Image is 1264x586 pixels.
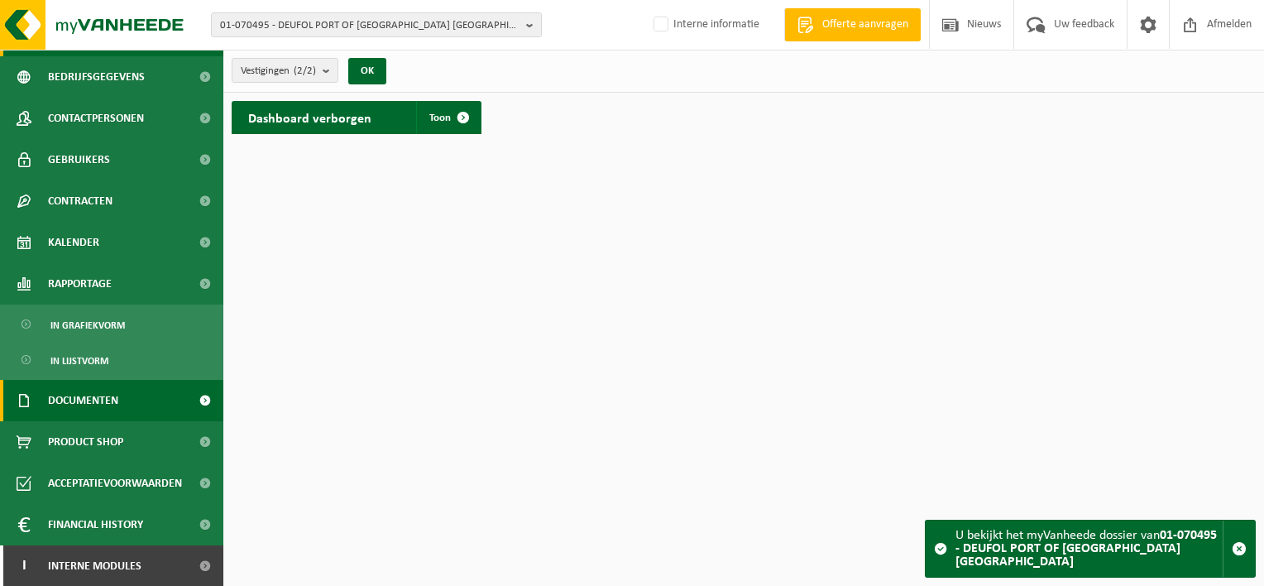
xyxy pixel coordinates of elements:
span: Contactpersonen [48,98,144,139]
span: Bedrijfsgegevens [48,56,145,98]
label: Interne informatie [650,12,759,37]
a: In grafiekvorm [4,309,219,340]
a: In lijstvorm [4,344,219,376]
div: U bekijkt het myVanheede dossier van [955,521,1223,577]
span: Vestigingen [241,59,316,84]
span: Financial History [48,504,143,545]
span: 01-070495 - DEUFOL PORT OF [GEOGRAPHIC_DATA] [GEOGRAPHIC_DATA] [220,13,519,38]
span: Documenten [48,380,118,421]
a: Offerte aanvragen [784,8,921,41]
span: Rapportage [48,263,112,305]
h2: Dashboard verborgen [232,101,388,133]
span: Acceptatievoorwaarden [48,463,182,504]
span: Kalender [48,222,99,263]
a: Toon [416,101,480,134]
span: Contracten [48,180,113,222]
span: Product Shop [48,421,123,463]
span: Offerte aanvragen [818,17,912,33]
span: In lijstvorm [50,345,108,377]
button: Vestigingen(2/2) [232,58,338,83]
span: Gebruikers [48,139,110,180]
count: (2/2) [294,65,316,76]
button: OK [348,58,386,84]
span: Toon [429,113,451,123]
button: 01-070495 - DEUFOL PORT OF [GEOGRAPHIC_DATA] [GEOGRAPHIC_DATA] [211,12,542,37]
span: In grafiekvorm [50,310,125,341]
strong: 01-070495 - DEUFOL PORT OF [GEOGRAPHIC_DATA] [GEOGRAPHIC_DATA] [955,529,1217,569]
